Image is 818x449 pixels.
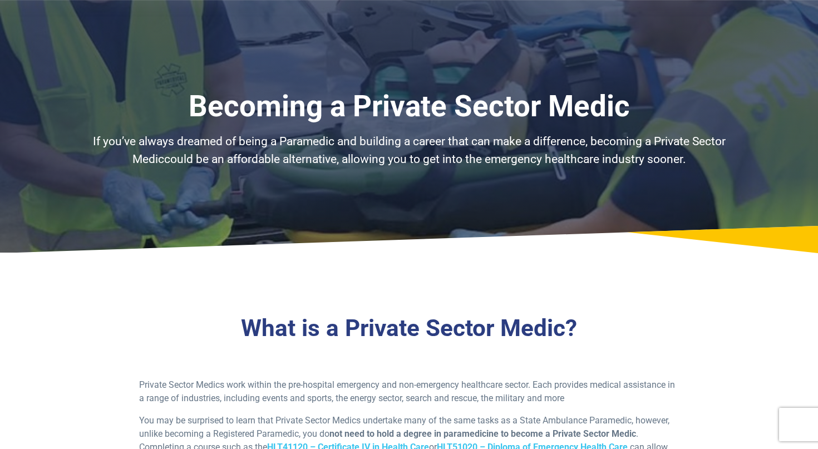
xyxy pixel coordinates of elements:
[139,379,675,403] span: Private Sector Medics work within the pre-hospital emergency and non-emergency healthcare sector....
[495,393,564,403] span: military and more
[93,135,726,166] span: If you’ve always dreamed of being a Paramedic and building a career that can make a difference, b...
[139,415,632,426] span: You may be surprised to learn that Private Sector Medics undertake many of the same tasks as a St...
[83,89,735,124] h1: Becoming a Private Sector Medic
[83,314,735,343] h2: What is a Private Sector Medic?
[329,428,636,439] span: not need to hold a degree in paramedicine to become a Private Sector Medic
[632,415,668,426] span: , however
[164,152,686,166] span: could be an affordable alternative, allowing you to get into the emergency healthcare industry so...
